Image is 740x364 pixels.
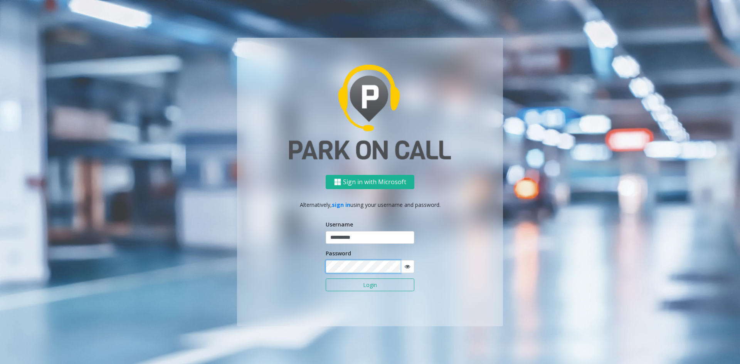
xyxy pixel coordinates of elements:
p: Alternatively, using your username and password. [245,201,495,209]
a: sign in [332,201,350,208]
label: Username [326,220,353,228]
button: Login [326,278,414,292]
button: Sign in with Microsoft [326,175,414,189]
label: Password [326,249,351,257]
